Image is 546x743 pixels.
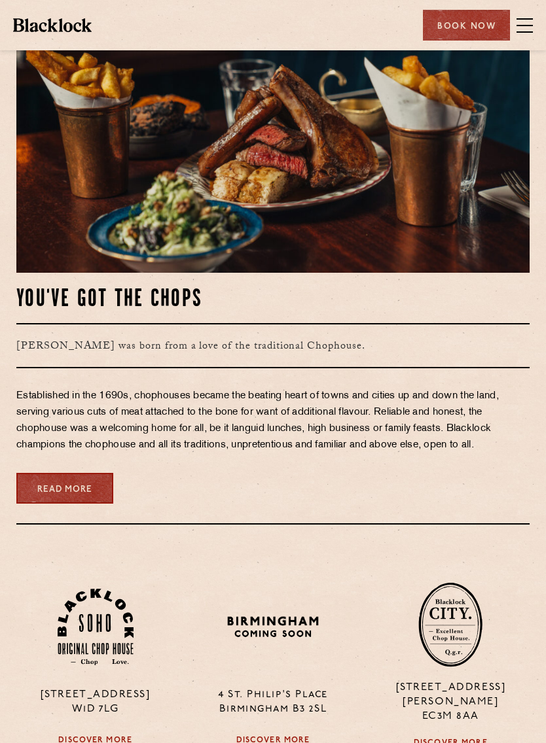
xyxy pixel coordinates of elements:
[16,287,530,313] h2: You've Got The Chops
[16,473,113,504] a: Read More
[58,589,134,665] img: Soho-stamp-default.svg
[16,323,530,368] h3: [PERSON_NAME] was born from a love of the traditional Chophouse.
[372,680,530,723] p: [STREET_ADDRESS][PERSON_NAME] EC3M 8AA
[13,18,92,31] img: BL_Textured_Logo-footer-cropped.svg
[423,10,510,41] div: Book Now
[226,613,321,640] img: BIRMINGHAM-P22_-e1747915156957.png
[194,687,352,716] p: 4 St. Philip's Place Birmingham B3 2SL
[418,582,482,667] img: City-stamp-default.svg
[16,388,530,453] p: Established in the 1690s, chophouses became the beating heart of towns and cities up and down the...
[16,687,174,716] p: [STREET_ADDRESS] W1D 7LG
